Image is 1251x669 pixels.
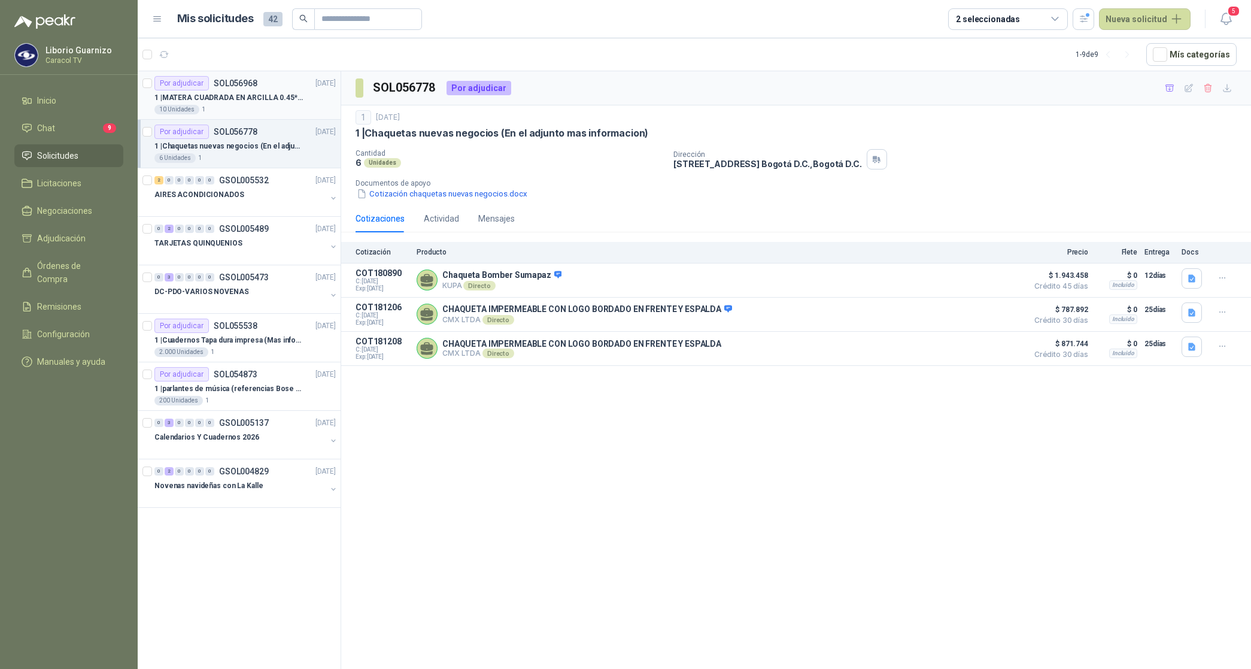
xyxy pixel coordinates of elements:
[14,350,123,373] a: Manuales y ayuda
[165,176,174,184] div: 0
[202,105,205,114] p: 1
[211,347,214,357] p: 1
[175,176,184,184] div: 0
[1028,317,1088,324] span: Crédito 30 días
[219,273,269,281] p: GSOL005473
[103,123,116,133] span: 9
[154,432,259,443] p: Calendarios Y Cuadernos 2026
[356,248,409,256] p: Cotización
[14,117,123,140] a: Chat9
[175,419,184,427] div: 0
[1144,302,1174,317] p: 25 días
[37,177,81,190] span: Licitaciones
[154,225,163,233] div: 0
[185,467,194,476] div: 0
[315,175,336,186] p: [DATE]
[442,270,561,281] p: Chaqueta Bomber Sumapaz
[154,125,209,139] div: Por adjudicar
[205,396,209,405] p: 1
[154,141,303,152] p: 1 | Chaquetas nuevas negocios (En el adjunto mas informacion)
[177,10,254,28] h1: Mis solicitudes
[195,419,204,427] div: 0
[154,367,209,382] div: Por adjudicar
[185,225,194,233] div: 0
[14,295,123,318] a: Remisiones
[154,222,338,260] a: 0 2 0 0 0 0 GSOL005489[DATE] TARJETAS QUINQUENIOS
[14,255,123,290] a: Órdenes de Compra
[424,212,459,225] div: Actividad
[165,225,174,233] div: 2
[364,158,401,168] div: Unidades
[14,14,75,29] img: Logo peakr
[1109,349,1137,358] div: Incluido
[315,369,336,380] p: [DATE]
[154,105,199,114] div: 10 Unidades
[14,89,123,112] a: Inicio
[482,315,514,325] div: Directo
[219,467,269,476] p: GSOL004829
[1028,283,1088,290] span: Crédito 45 días
[214,128,257,136] p: SOL056778
[376,112,400,123] p: [DATE]
[356,337,409,346] p: COT181208
[154,396,203,405] div: 200 Unidades
[1095,248,1137,256] p: Flete
[442,349,721,358] p: CMX LTDA
[205,176,214,184] div: 0
[14,144,123,167] a: Solicitudes
[175,225,184,233] div: 0
[463,281,495,290] div: Directo
[263,12,283,26] span: 42
[195,225,204,233] div: 0
[373,78,437,97] h3: SOL056778
[138,120,341,168] a: Por adjudicarSOL056778[DATE] 1 |Chaquetas nuevas negocios (En el adjunto mas informacion)6 Unidades1
[356,179,1246,187] p: Documentos de apoyo
[154,335,303,346] p: 1 | Cuadernos Tapa dura impresa (Mas informacion en el adjunto)
[1076,45,1137,64] div: 1 - 9 de 9
[356,278,409,285] span: C: [DATE]
[175,273,184,281] div: 0
[442,315,732,325] p: CMX LTDA
[195,467,204,476] div: 0
[356,319,409,326] span: Exp: [DATE]
[175,467,184,476] div: 0
[315,466,336,477] p: [DATE]
[1227,5,1240,17] span: 5
[154,273,163,281] div: 0
[138,362,341,411] a: Por adjudicarSOL054873[DATE] 1 |parlantes de música (referencias Bose o Alexa) CON MARCACION 1 LO...
[1109,314,1137,324] div: Incluido
[1144,248,1174,256] p: Entrega
[1095,268,1137,283] p: $ 0
[219,225,269,233] p: GSOL005489
[356,353,409,361] span: Exp: [DATE]
[205,273,214,281] div: 0
[356,312,409,319] span: C: [DATE]
[154,76,209,90] div: Por adjudicar
[442,281,561,290] p: KUPA
[154,347,208,357] div: 2.000 Unidades
[154,153,196,163] div: 6 Unidades
[356,346,409,353] span: C: [DATE]
[356,212,405,225] div: Cotizaciones
[185,273,194,281] div: 0
[154,270,338,308] a: 0 3 0 0 0 0 GSOL005473[DATE] DC-PDO-VARIOS NOVENAS
[442,339,721,349] p: CHAQUETA IMPERMEABLE CON LOGO BORDADO EN FRENTE Y ESPALDA
[214,322,257,330] p: SOL055538
[956,13,1020,26] div: 2 seleccionadas
[205,419,214,427] div: 0
[447,81,511,95] div: Por adjudicar
[315,78,336,89] p: [DATE]
[154,92,303,104] p: 1 | MATERA CUADRADA EN ARCILLA 0.45*0.45*0.40
[154,480,263,492] p: Novenas navideñas con La Kalle
[37,355,105,368] span: Manuales y ayuda
[154,319,209,333] div: Por adjudicar
[1095,302,1137,317] p: $ 0
[45,46,120,55] p: Liborio Guarnizo
[154,416,338,454] a: 0 3 0 0 0 0 GSOL005137[DATE] Calendarios Y Cuadernos 2026
[37,328,90,341] span: Configuración
[195,176,204,184] div: 0
[673,150,861,159] p: Dirección
[205,225,214,233] div: 0
[1215,8,1237,30] button: 5
[1146,43,1237,66] button: Mís categorías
